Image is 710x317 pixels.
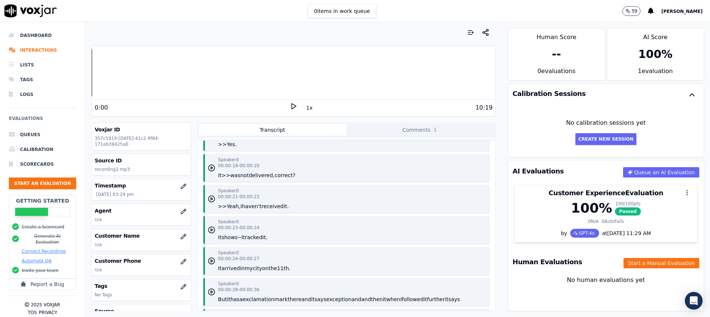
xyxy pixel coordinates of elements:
p: recording2.mp3 [95,166,187,172]
h3: Source ID [95,157,187,164]
button: it [227,296,230,303]
a: Calibration [9,142,76,157]
p: 357c5919-[DATE]-41c2-9f84-171eb38425a0 [95,135,187,147]
button: then [371,296,383,303]
span: [PERSON_NAME] [661,9,703,14]
button: Automate QA [22,258,51,264]
button: a [240,296,243,303]
p: 59 [632,8,637,14]
button: Comments [346,124,494,136]
p: [DATE] 03:29 pm [96,192,187,197]
button: -- [238,234,241,241]
button: Queue an AI Evaluation [623,167,699,178]
h3: Calibration Sessions [513,90,586,97]
button: city [253,265,262,272]
h3: Human Evaluations [513,259,582,265]
button: Start a Manual Evaluation [623,258,699,268]
button: Create a Scorecard [22,224,64,230]
button: it [423,296,427,303]
div: Human Score [508,28,605,42]
button: received [261,203,284,210]
button: it [383,296,386,303]
button: it. [263,234,268,241]
h3: AI Evaluations [513,168,564,175]
button: exception [326,296,351,303]
button: 0items in work queue [308,4,376,18]
button: Privacy [39,310,57,316]
button: But [218,296,227,303]
div: GPT-4o [570,229,599,238]
div: 100 % [571,201,612,216]
a: Logs [9,87,76,102]
h3: Timestamp [95,182,187,189]
button: haven't [242,203,261,210]
button: It [218,234,222,241]
button: says [448,296,460,303]
button: the [268,265,277,272]
li: Queues [9,127,76,142]
li: Tags [9,72,76,87]
p: 00:00:24 - 00:00:27 [218,256,260,262]
button: Generate AI Evaluation [22,233,73,245]
button: I [240,203,242,210]
button: [PERSON_NAME] [661,7,710,15]
button: Start an Evaluation [9,178,76,189]
button: delivered, [249,172,275,179]
img: voxjar logo [4,4,57,17]
li: Interactions [9,43,76,58]
div: -- [552,48,561,61]
button: tracked [243,234,263,241]
div: No human evaluations yet [514,276,698,302]
button: there [288,296,301,303]
h3: Voxjar ID [95,126,187,133]
button: arrived [222,265,240,272]
button: on [262,265,268,272]
button: TOS [28,310,37,316]
button: I [241,234,243,241]
h3: Customer Name [95,232,187,240]
p: Speaker 0 [218,188,239,194]
p: Speaker 0 [218,157,239,163]
a: Scorecards [9,157,76,172]
button: correct? [275,172,295,179]
div: 1 evaluation [607,67,704,80]
div: 100 / 100 pts [615,201,641,207]
p: n/a [95,267,187,273]
button: my [244,265,253,272]
span: 1 [432,127,439,133]
p: 00:00:28 - 00:00:36 [218,287,260,293]
button: shows [222,234,237,241]
button: I [400,296,402,303]
div: Open Intercom Messenger [685,292,703,310]
div: by [514,229,697,242]
button: it [311,296,314,303]
a: Lists [9,58,76,72]
p: 00:00:21 - 00:00:23 [218,194,260,200]
button: 59 [622,6,640,16]
button: Connect Recordings [22,248,66,254]
button: >> [218,141,227,148]
button: Report a Bug [9,279,76,290]
button: it [445,296,448,303]
button: followed [402,296,424,303]
button: further [427,296,445,303]
button: 1x [305,103,314,113]
div: 10:19 [476,103,493,112]
p: n/a [95,242,187,248]
div: 100 % [638,48,673,61]
button: Invite your team [22,268,58,273]
p: Speaker 0 [218,250,239,256]
h3: Tags [95,282,187,290]
div: 0 evaluation s [508,67,605,80]
div: AI Score [607,28,704,42]
button: it. [284,203,289,210]
span: Passed [615,207,641,216]
p: 2025 Voxjar [31,302,60,308]
button: not [240,172,249,179]
p: No Tags [95,292,187,298]
button: Create New Session [575,133,636,145]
